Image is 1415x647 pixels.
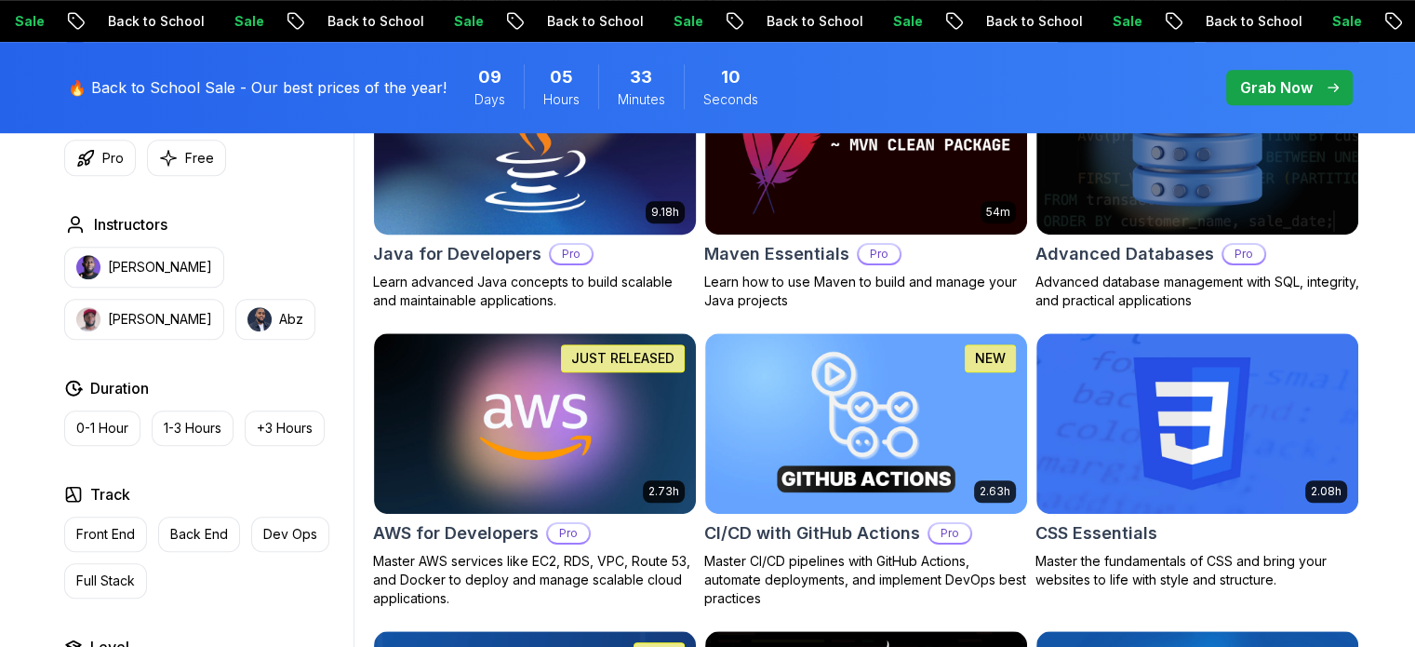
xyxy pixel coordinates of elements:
button: Pro [64,140,136,176]
p: 2.08h [1311,484,1342,499]
img: instructor img [247,307,272,331]
span: 10 Seconds [721,64,741,90]
p: Free [185,149,214,168]
p: Back to School [870,12,996,31]
p: Sale [996,12,1056,31]
h2: CI/CD with GitHub Actions [704,520,920,546]
a: Advanced Databases cardAdvanced DatabasesProAdvanced database management with SQL, integrity, and... [1035,54,1359,311]
p: Master AWS services like EC2, RDS, VPC, Route 53, and Docker to deploy and manage scalable cloud ... [373,552,697,608]
p: Sale [118,12,178,31]
p: Back End [170,525,228,544]
img: instructor img [76,255,100,279]
p: Pro [1223,245,1264,263]
a: AWS for Developers card2.73hJUST RELEASEDAWS for DevelopersProMaster AWS services like EC2, RDS, ... [373,332,697,608]
p: 1-3 Hours [164,419,221,438]
p: Sale [338,12,397,31]
span: 9 Days [478,64,501,90]
p: [PERSON_NAME] [108,258,212,276]
p: Back to School [650,12,777,31]
img: Maven Essentials card [705,55,1027,236]
p: Dev Ops [263,525,317,544]
button: Free [147,140,226,176]
h2: Java for Developers [373,241,541,267]
p: JUST RELEASED [571,349,674,368]
p: Master the fundamentals of CSS and bring your websites to life with style and structure. [1035,552,1359,589]
p: Back to School [1089,12,1216,31]
span: Days [474,90,505,109]
p: Back to School [431,12,557,31]
p: Pro [102,149,124,168]
button: 1-3 Hours [152,411,234,446]
button: Dev Ops [251,517,329,552]
span: 5 Hours [550,64,573,90]
p: 2.63h [980,484,1010,499]
p: Master CI/CD pipelines with GitHub Actions, automate deployments, and implement DevOps best pract... [704,552,1028,608]
h2: Maven Essentials [704,241,849,267]
p: Grab Now [1240,76,1313,99]
p: NEW [975,349,1006,368]
p: Pro [548,524,589,543]
p: Full Stack [76,572,135,590]
button: instructor img[PERSON_NAME] [64,247,224,288]
span: Minutes [618,90,665,109]
p: Pro [929,524,970,543]
p: 🔥 Back to School Sale - Our best prices of the year! [68,76,447,99]
p: Advanced database management with SQL, integrity, and practical applications [1035,273,1359,310]
p: Learn advanced Java concepts to build scalable and maintainable applications. [373,273,697,310]
p: +3 Hours [257,419,313,438]
p: [PERSON_NAME] [108,310,212,329]
h2: Track [90,483,130,505]
button: instructor img[PERSON_NAME] [64,299,224,340]
p: Abz [279,310,303,329]
a: CI/CD with GitHub Actions card2.63hNEWCI/CD with GitHub ActionsProMaster CI/CD pipelines with Git... [704,332,1028,608]
p: Sale [777,12,836,31]
p: Learn how to use Maven to build and manage your Java projects [704,273,1028,310]
img: AWS for Developers card [374,333,696,514]
h2: Instructors [94,213,167,236]
p: Sale [1216,12,1275,31]
a: Java for Developers card9.18hJava for DevelopersProLearn advanced Java concepts to build scalable... [373,54,697,311]
img: Java for Developers card [366,50,703,239]
a: CSS Essentials card2.08hCSS EssentialsMaster the fundamentals of CSS and bring your websites to l... [1035,332,1359,589]
p: Sale [557,12,617,31]
img: Advanced Databases card [1036,55,1358,236]
span: Seconds [703,90,758,109]
button: Full Stack [64,563,147,599]
h2: AWS for Developers [373,520,539,546]
p: 0-1 Hour [76,419,128,438]
span: Hours [543,90,580,109]
p: Back to School [211,12,338,31]
img: CI/CD with GitHub Actions card [705,333,1027,514]
p: Front End [76,525,135,544]
button: Front End [64,517,147,552]
p: 2.73h [648,484,679,499]
h2: Duration [90,377,149,399]
span: 33 Minutes [630,64,652,90]
p: 9.18h [651,205,679,220]
button: Back End [158,517,240,552]
h2: Advanced Databases [1035,241,1214,267]
img: CSS Essentials card [1036,333,1358,514]
button: 0-1 Hour [64,411,140,446]
p: 54m [986,205,1010,220]
button: +3 Hours [245,411,325,446]
p: Pro [859,245,900,263]
p: Pro [551,245,592,263]
h2: CSS Essentials [1035,520,1157,546]
img: instructor img [76,307,100,331]
a: Maven Essentials card54mMaven EssentialsProLearn how to use Maven to build and manage your Java p... [704,54,1028,311]
button: instructor imgAbz [235,299,315,340]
